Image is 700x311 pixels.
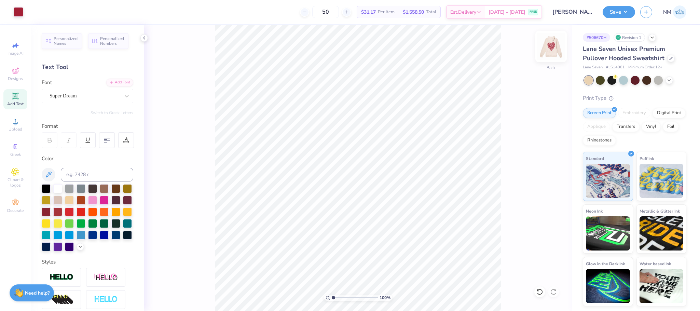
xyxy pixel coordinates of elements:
[586,155,604,162] span: Standard
[586,216,630,251] img: Neon Ink
[640,269,684,303] img: Water based Ink
[653,108,686,118] div: Digital Print
[603,6,635,18] button: Save
[10,152,21,157] span: Greek
[586,260,625,267] span: Glow in the Dark Ink
[583,108,616,118] div: Screen Print
[583,65,603,70] span: Lane Seven
[547,65,555,71] div: Back
[42,122,134,130] div: Format
[640,216,684,251] img: Metallic & Glitter Ink
[640,260,671,267] span: Water based Ink
[380,295,390,301] span: 100 %
[530,10,537,14] span: FREE
[642,122,661,132] div: Vinyl
[42,63,133,72] div: Text Tool
[25,290,50,296] strong: Need help?
[8,51,24,56] span: Image AI
[489,9,525,16] span: [DATE] - [DATE]
[640,164,684,198] img: Puff Ink
[312,6,339,18] input: – –
[537,33,565,60] img: Back
[586,269,630,303] img: Glow in the Dark Ink
[8,76,23,81] span: Designs
[640,155,654,162] span: Puff Ink
[100,36,124,46] span: Personalized Numbers
[663,122,679,132] div: Foil
[583,33,610,42] div: # 506670H
[42,155,133,163] div: Color
[42,79,52,86] label: Font
[583,135,616,146] div: Rhinestones
[547,5,598,19] input: Untitled Design
[583,45,665,62] span: Lane Seven Unisex Premium Pullover Hooded Sweatshirt
[606,65,625,70] span: # LS14001
[583,122,610,132] div: Applique
[94,296,118,303] img: Negative Space
[7,208,24,213] span: Decorate
[663,5,686,19] a: NM
[618,108,650,118] div: Embroidery
[7,101,24,107] span: Add Text
[583,94,686,102] div: Print Type
[640,207,680,215] span: Metallic & Glitter Ink
[3,177,27,188] span: Clipart & logos
[61,168,133,181] input: e.g. 7428 c
[426,9,436,16] span: Total
[91,110,133,116] button: Switch to Greek Letters
[9,126,22,132] span: Upload
[361,9,376,16] span: $31.17
[586,164,630,198] img: Standard
[50,294,73,305] img: 3d Illusion
[42,258,133,266] div: Styles
[614,33,645,42] div: Revision 1
[54,36,78,46] span: Personalized Names
[106,79,133,86] div: Add Font
[673,5,686,19] img: Naina Mehta
[94,273,118,282] img: Shadow
[50,273,73,281] img: Stroke
[663,8,671,16] span: NM
[378,9,395,16] span: Per Item
[403,9,424,16] span: $1,558.50
[586,207,603,215] span: Neon Ink
[612,122,640,132] div: Transfers
[450,9,476,16] span: Est. Delivery
[628,65,662,70] span: Minimum Order: 12 +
